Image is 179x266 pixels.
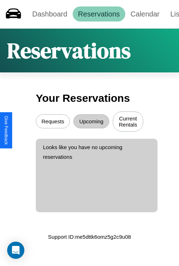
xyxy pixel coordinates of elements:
[43,142,150,162] p: Looks like you have no upcoming reservations
[7,36,131,65] h1: Reservations
[48,232,131,242] p: Support ID: me5dttk6omz5g2c9u08
[36,89,143,108] h3: Your Reservations
[113,111,143,132] button: Current Rentals
[73,114,109,128] button: Upcoming
[27,6,73,22] a: Dashboard
[4,116,9,145] div: Give Feedback
[125,6,165,22] a: Calendar
[7,242,24,259] div: Open Intercom Messenger
[36,114,70,128] button: Requests
[73,6,125,22] a: Reservations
